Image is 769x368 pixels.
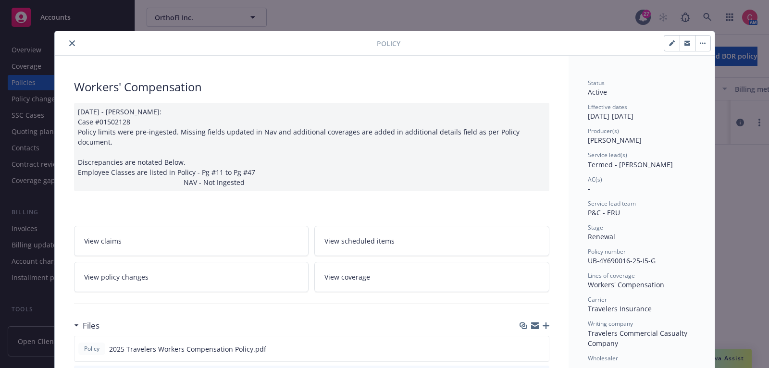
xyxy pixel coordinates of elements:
[588,127,619,135] span: Producer(s)
[314,262,549,292] a: View coverage
[66,37,78,49] button: close
[84,272,149,282] span: View policy changes
[521,344,529,354] button: download file
[536,344,545,354] button: preview file
[74,103,549,191] div: [DATE] - [PERSON_NAME]: Case #01502128 Policy limits were pre-ingested. Missing fields updated in...
[588,354,618,362] span: Wholesaler
[74,79,549,95] div: Workers' Compensation
[588,199,636,208] span: Service lead team
[588,256,656,265] span: UB-4Y690016-25-I5-G
[84,236,122,246] span: View claims
[588,280,695,290] div: Workers' Compensation
[82,344,101,353] span: Policy
[377,38,400,49] span: Policy
[588,103,695,121] div: [DATE] - [DATE]
[588,79,605,87] span: Status
[588,304,652,313] span: Travelers Insurance
[588,135,642,145] span: [PERSON_NAME]
[588,223,603,232] span: Stage
[588,175,602,184] span: AC(s)
[588,295,607,304] span: Carrier
[588,271,635,280] span: Lines of coverage
[324,236,395,246] span: View scheduled items
[324,272,370,282] span: View coverage
[74,262,309,292] a: View policy changes
[74,226,309,256] a: View claims
[588,247,626,256] span: Policy number
[588,151,627,159] span: Service lead(s)
[588,208,620,217] span: P&C - ERU
[588,319,633,328] span: Writing company
[588,103,627,111] span: Effective dates
[588,232,615,241] span: Renewal
[588,329,689,348] span: Travelers Commercial Casualty Company
[83,319,99,332] h3: Files
[588,184,590,193] span: -
[314,226,549,256] a: View scheduled items
[588,160,673,169] span: Termed - [PERSON_NAME]
[588,87,607,97] span: Active
[109,344,266,354] span: 2025 Travelers Workers Compensation Policy.pdf
[74,319,99,332] div: Files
